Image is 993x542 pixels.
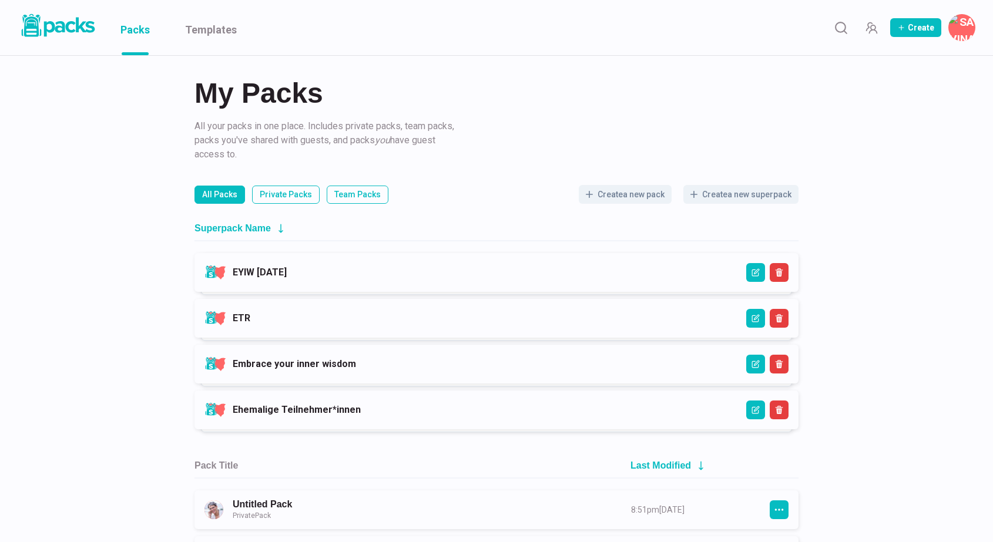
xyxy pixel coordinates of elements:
h2: My Packs [194,79,799,107]
button: Delete Superpack [770,400,789,419]
button: Delete Superpack [770,355,789,373]
button: Manage Team Invites [860,16,883,39]
button: Createa new pack [579,185,672,204]
button: Edit [746,309,765,328]
button: Create Pack [890,18,941,37]
button: Delete Superpack [770,263,789,282]
p: All your packs in one place. Includes private packs, team packs, packs you've shared with guests,... [194,119,459,161]
button: Savina Tilmann [948,14,975,41]
h2: Superpack Name [194,223,271,234]
button: Edit [746,400,765,419]
button: Createa new superpack [683,185,799,204]
button: Search [829,16,853,39]
button: Edit [746,355,765,373]
img: Packs logo [18,12,97,39]
h2: Pack Title [194,460,238,471]
button: Delete Superpack [770,309,789,328]
p: Team Packs [334,188,381,201]
a: Packs logo [18,12,97,43]
i: you [375,134,390,146]
button: Edit [746,263,765,282]
h2: Last Modified [630,460,691,471]
p: Private Packs [260,188,312,201]
p: All Packs [202,188,237,201]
